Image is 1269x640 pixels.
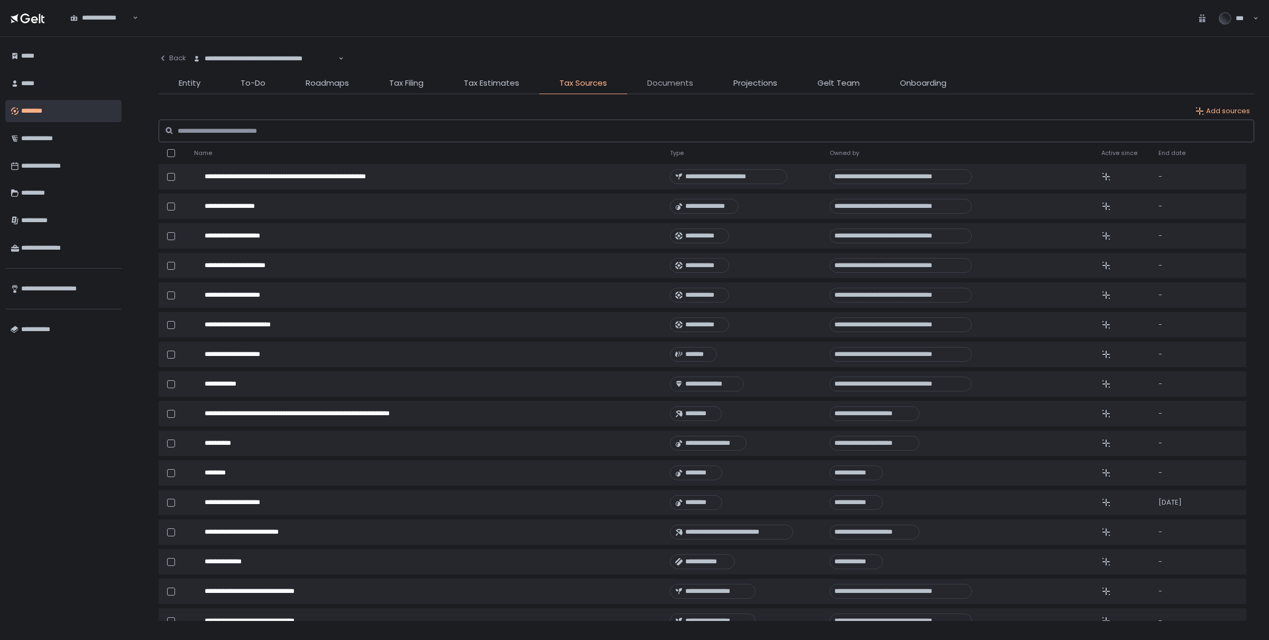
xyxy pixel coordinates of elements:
[194,149,212,157] span: Name
[464,77,519,89] span: Tax Estimates
[1158,616,1162,626] span: -
[1158,231,1162,241] span: -
[1158,498,1182,507] span: [DATE]
[1158,587,1162,596] span: -
[559,77,607,89] span: Tax Sources
[241,77,265,89] span: To-Do
[647,77,693,89] span: Documents
[1158,409,1162,418] span: -
[830,149,859,157] span: Owned by
[1158,527,1162,537] span: -
[1158,261,1162,270] span: -
[1158,172,1162,181] span: -
[159,53,186,63] div: Back
[1158,290,1162,300] span: -
[179,77,200,89] span: Entity
[63,7,138,29] div: Search for option
[306,77,349,89] span: Roadmaps
[1158,350,1162,359] span: -
[733,77,777,89] span: Projections
[1101,149,1137,157] span: Active since
[1158,438,1162,448] span: -
[1158,557,1162,566] span: -
[900,77,946,89] span: Onboarding
[1158,320,1162,330] span: -
[186,48,344,70] div: Search for option
[389,77,424,89] span: Tax Filing
[159,48,186,69] button: Back
[817,77,860,89] span: Gelt Team
[1158,202,1162,211] span: -
[1158,379,1162,389] span: -
[1158,468,1162,478] span: -
[670,149,684,157] span: Type
[1158,149,1185,157] span: End date
[1196,106,1250,116] button: Add sources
